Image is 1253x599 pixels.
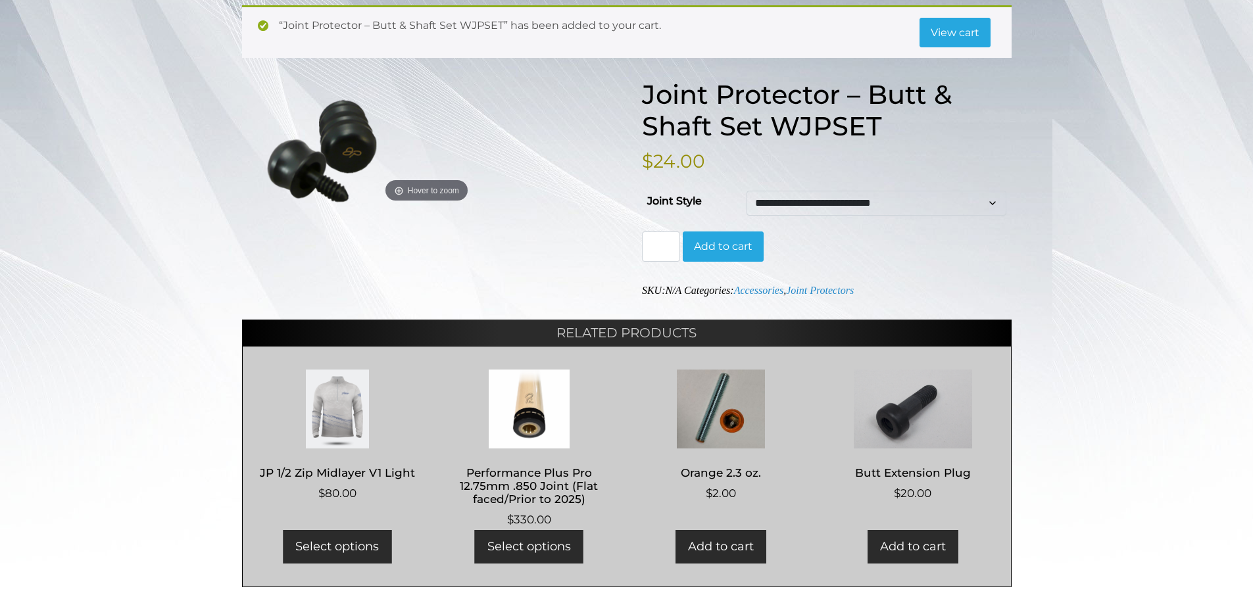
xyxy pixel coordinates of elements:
bdi: 2.00 [706,487,736,500]
a: Accessories [734,285,784,296]
span: $ [507,513,514,526]
a: JP 1/2 Zip Midlayer V1 Light $80.00 [256,370,420,502]
span: $ [642,150,653,172]
a: Orange 2.3 oz. $2.00 [639,370,803,502]
a: Add to cart: “Orange 2.3 oz.” [676,530,766,563]
img: Performance Plus Pro 12.75mm .850 Joint (Flat faced/Prior to 2025) [447,370,611,448]
span: Categories: , [684,285,854,296]
img: Orange 2.3 oz. [639,370,803,448]
span: SKU: [642,285,681,296]
bdi: 80.00 [318,487,356,500]
div: “Joint Protector – Butt & Shaft Set WJPSET” has been added to your cart. [242,5,1012,59]
img: Butt Extension Plug [831,370,995,448]
button: Add to cart [683,231,764,262]
span: $ [894,487,900,500]
a: 21-1010x168Hover to zoom [242,95,612,206]
h2: Orange 2.3 oz. [639,460,803,485]
h2: Related products [242,320,1012,346]
bdi: 20.00 [894,487,931,500]
a: Butt Extension Plug $20.00 [831,370,995,502]
h2: Butt Extension Plug [831,460,995,485]
a: Select options for “JP 1/2 Zip Midlayer V1 Light” [283,530,391,563]
span: $ [318,487,325,500]
h1: Joint Protector – Butt & Shaft Set WJPSET [642,79,1012,142]
label: Joint Style [647,191,702,212]
span: $ [706,487,712,500]
img: 21-1010x168 [242,95,403,206]
bdi: 330.00 [507,513,551,526]
input: Product quantity [642,231,680,262]
img: JP 1/2 Zip Midlayer V1 Light [256,370,420,448]
span: N/A [665,285,681,296]
a: View cart [920,18,991,48]
a: Performance Plus Pro 12.75mm .850 Joint (Flat faced/Prior to 2025) $330.00 [447,370,611,529]
a: Add to cart: “Performance Plus Pro 12.75mm .850 Joint (Flat faced/Prior to 2025)” [475,530,583,563]
h2: Performance Plus Pro 12.75mm .850 Joint (Flat faced/Prior to 2025) [447,460,611,512]
h2: JP 1/2 Zip Midlayer V1 Light [256,460,420,485]
a: Joint Protectors [786,285,854,296]
a: Add to cart: “Butt Extension Plug” [868,530,958,563]
bdi: 24.00 [642,150,705,172]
